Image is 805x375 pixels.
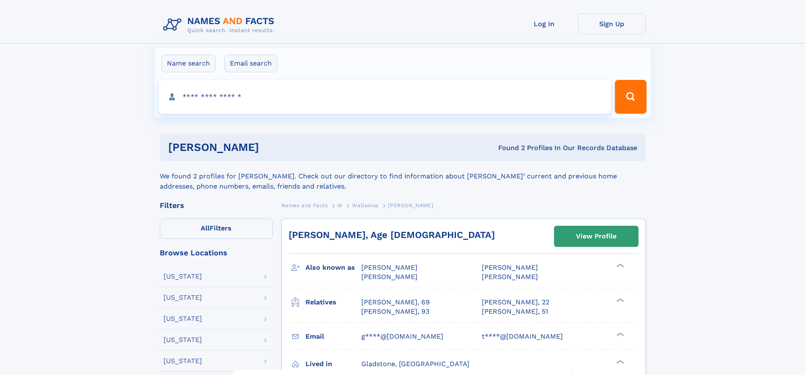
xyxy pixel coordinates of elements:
[306,329,361,344] h3: Email
[306,295,361,309] h3: Relatives
[160,202,273,209] div: Filters
[361,263,418,271] span: [PERSON_NAME]
[164,273,202,280] div: [US_STATE]
[160,14,281,36] img: Logo Names and Facts
[388,203,433,208] span: [PERSON_NAME]
[361,273,418,281] span: [PERSON_NAME]
[576,227,617,246] div: View Profile
[482,273,538,281] span: [PERSON_NAME]
[578,14,646,34] a: Sign Up
[224,55,277,72] label: Email search
[160,161,646,192] div: We found 2 profiles for [PERSON_NAME]. Check out our directory to find information about [PERSON_...
[614,331,625,337] div: ❯
[614,263,625,268] div: ❯
[482,307,548,316] a: [PERSON_NAME], 51
[161,55,216,72] label: Name search
[164,315,202,322] div: [US_STATE]
[160,249,273,257] div: Browse Locations
[164,337,202,343] div: [US_STATE]
[554,226,638,246] a: View Profile
[614,359,625,364] div: ❯
[306,357,361,371] h3: Lived in
[352,203,378,208] span: Wallenius
[164,294,202,301] div: [US_STATE]
[159,80,611,114] input: search input
[201,224,210,232] span: All
[337,200,343,211] a: W
[361,360,469,368] span: Gladstone, [GEOGRAPHIC_DATA]
[281,200,328,211] a: Names and Facts
[615,80,646,114] button: Search Button
[482,263,538,271] span: [PERSON_NAME]
[164,358,202,364] div: [US_STATE]
[510,14,578,34] a: Log In
[482,298,549,307] a: [PERSON_NAME], 22
[361,307,429,316] a: [PERSON_NAME], 93
[361,298,430,307] a: [PERSON_NAME], 69
[306,260,361,275] h3: Also known as
[614,297,625,303] div: ❯
[352,200,378,211] a: Wallenius
[160,219,273,239] label: Filters
[337,203,343,208] span: W
[379,143,637,153] div: Found 2 Profiles In Our Records Database
[289,230,495,240] a: [PERSON_NAME], Age [DEMOGRAPHIC_DATA]
[168,142,379,153] h1: [PERSON_NAME]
